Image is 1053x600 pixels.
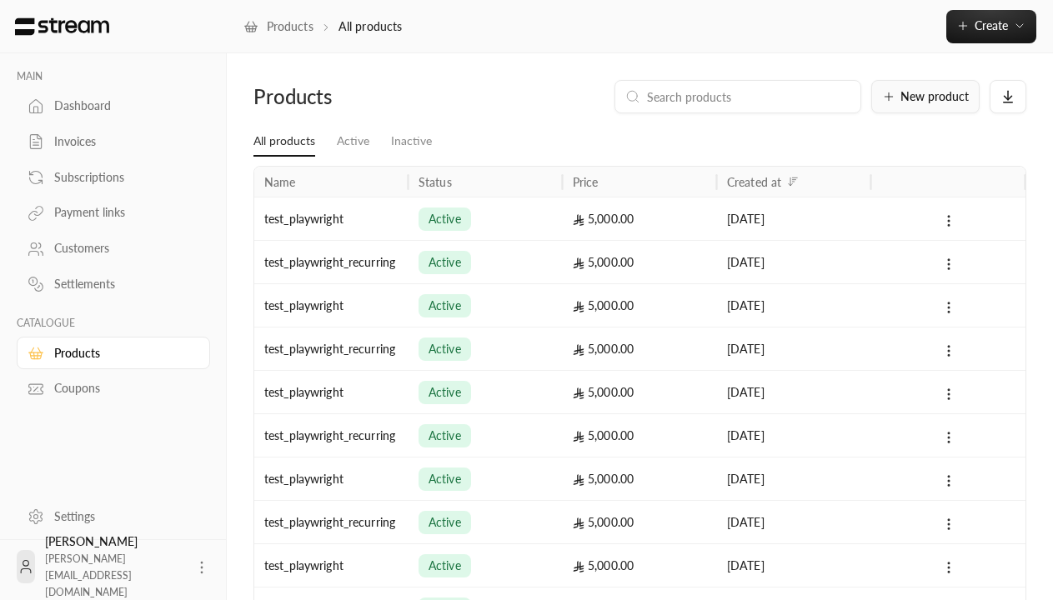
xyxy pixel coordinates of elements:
[54,508,189,525] div: Settings
[573,558,634,572] span: 5,000.00
[727,371,861,413] div: [DATE]
[573,298,634,312] span: 5,000.00
[45,552,132,598] span: [PERSON_NAME][EMAIL_ADDRESS][DOMAIN_NAME]
[54,133,189,150] div: Invoices
[573,385,634,399] span: 5,000.00
[264,284,399,327] div: test_playwright
[429,384,461,401] span: active
[573,255,634,269] span: 5,000.00
[727,327,861,370] div: [DATE]
[727,501,861,543] div: [DATE]
[17,70,210,83] p: MAIN
[264,501,399,543] div: test_playwright_recurring
[264,327,399,370] div: test_playwright_recurring
[243,18,402,35] nav: breadcrumb
[727,284,861,327] div: [DATE]
[17,126,210,158] a: Invoices
[54,97,189,114] div: Dashboard
[264,371,399,413] div: test_playwright
[17,317,210,330] p: CATALOGUE
[264,241,399,283] div: test_playwright_recurring
[54,380,189,397] div: Coupons
[337,127,369,156] a: Active
[54,345,189,362] div: Products
[264,197,399,240] div: test_playwright
[573,175,599,189] div: Price
[17,232,210,265] a: Customers
[573,342,634,356] span: 5,000.00
[338,18,403,35] p: All products
[253,83,369,110] div: Products
[17,90,210,122] a: Dashboard
[13,17,111,36] img: Logo
[17,337,210,369] a: Products
[727,241,861,283] div: [DATE]
[17,372,210,405] a: Coupons
[264,457,399,500] div: test_playwright
[264,414,399,457] div: test_playwright_recurring
[871,80,980,113] button: New product
[647,87,850,106] input: Search products
[243,18,313,35] a: Products
[264,544,399,587] div: test_playwright
[17,268,210,301] a: Settlements
[783,172,803,192] button: Sort
[264,175,296,189] div: Name
[727,175,781,189] div: Created at
[17,500,210,532] a: Settings
[429,297,461,314] span: active
[727,197,861,240] div: [DATE]
[54,276,189,292] div: Settlements
[727,414,861,457] div: [DATE]
[429,557,461,574] span: active
[17,197,210,229] a: Payment links
[975,18,1008,32] span: Create
[429,341,461,357] span: active
[419,175,452,189] div: Status
[573,515,634,529] span: 5,000.00
[573,428,634,442] span: 5,000.00
[253,127,315,157] a: All products
[391,127,432,156] a: Inactive
[54,169,189,186] div: Subscriptions
[429,211,461,227] span: active
[727,457,861,500] div: [DATE]
[946,10,1036,43] button: Create
[429,427,461,444] span: active
[429,254,461,271] span: active
[429,514,461,531] span: active
[17,161,210,193] a: Subscriptions
[45,533,183,600] div: [PERSON_NAME]
[429,471,461,487] span: active
[54,204,189,221] div: Payment links
[573,472,634,486] span: 5,000.00
[900,91,969,102] span: New product
[727,544,861,587] div: [DATE]
[54,240,189,257] div: Customers
[573,212,634,226] span: 5,000.00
